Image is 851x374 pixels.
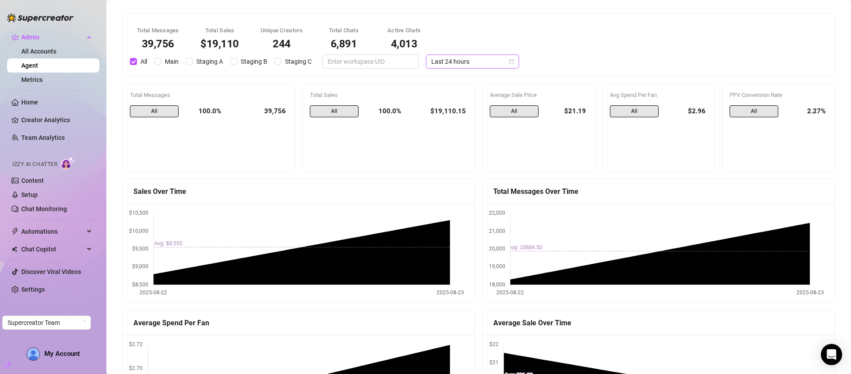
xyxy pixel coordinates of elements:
div: 2.27% [785,105,828,118]
a: Settings [21,286,45,293]
div: Unique Creators [261,26,303,35]
div: Open Intercom Messenger [821,344,842,365]
div: 39,756 [137,39,179,49]
div: Average Sale Over Time [493,317,824,328]
div: Average Spend Per Fan [133,317,464,328]
a: All Accounts [21,48,56,55]
div: Total Messages Over Time [493,186,824,197]
div: 100.0% [186,105,221,118]
div: Total Sales [310,91,468,100]
img: logo-BBDzfeDw.svg [7,13,74,22]
div: Avg Spend Per Fan [610,91,708,100]
div: 4,013 [385,39,424,49]
div: Total Messages [137,26,179,35]
span: Staging C [281,57,315,66]
a: Home [21,99,38,106]
img: AI Chatter [61,157,74,170]
span: All [610,105,659,118]
span: Main [161,57,182,66]
div: 6,891 [324,39,363,49]
div: 39,756 [228,105,288,118]
span: crown [12,34,19,41]
span: Staging A [193,57,226,66]
span: All [490,105,539,118]
input: Enter workspace UID [328,57,406,66]
span: All [730,105,778,118]
div: Total Messages [130,91,288,100]
a: Team Analytics [21,134,65,141]
span: My Account [44,350,80,358]
a: Setup [21,191,38,198]
span: All [137,57,151,66]
span: Admin [21,30,84,44]
a: Metrics [21,76,43,83]
a: Discover Viral Videos [21,268,81,275]
img: AD_cMMTxCeTpmN1d5MnKJ1j-_uXZCpTKapSSqNGg4PyXtR_tCW7gZXTNmFz2tpVv9LSyNV7ff1CaS4f4q0HLYKULQOwoM5GQR... [27,348,39,360]
span: Staging B [237,57,271,66]
div: 244 [261,39,303,49]
a: Chat Monitoring [21,205,67,212]
div: 100.0% [366,105,401,118]
div: $21.19 [546,105,588,118]
span: Last 24 hours [431,55,514,68]
div: $19,110 [200,39,239,49]
div: $19,110.15 [408,105,468,118]
span: Chat Copilot [21,242,84,256]
span: All [310,105,359,118]
span: Supercreator Team [8,316,86,329]
span: Izzy AI Chatter [12,160,57,169]
div: Sales Over Time [133,186,464,197]
a: Agent [21,62,38,69]
div: PPV Conversion Rate [730,91,828,100]
span: loading [81,320,86,325]
div: Total Sales [200,26,239,35]
a: Creator Analytics [21,113,92,127]
div: Total Chats [324,26,363,35]
div: $2.96 [666,105,708,118]
span: Automations [21,224,84,239]
div: Average Sale Price [490,91,588,100]
span: All [130,105,179,118]
span: thunderbolt [12,228,19,235]
div: Active Chats [385,26,424,35]
span: build [4,362,11,368]
img: Chat Copilot [12,246,17,252]
a: Content [21,177,44,184]
span: calendar [509,59,514,64]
